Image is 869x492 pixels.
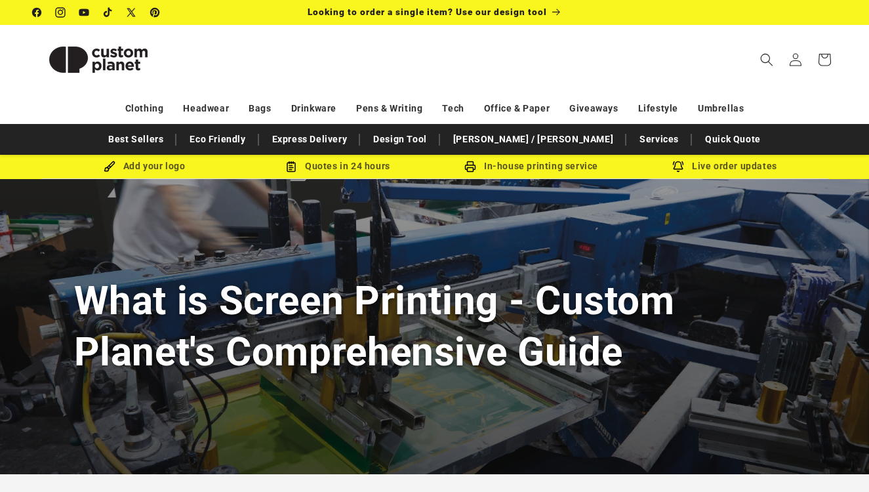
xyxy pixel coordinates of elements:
[356,97,422,120] a: Pens & Writing
[484,97,550,120] a: Office & Paper
[698,128,767,151] a: Quick Quote
[285,161,297,173] img: Order Updates Icon
[752,45,781,74] summary: Search
[308,7,547,17] span: Looking to order a single item? Use our design tool
[28,25,169,94] a: Custom Planet
[698,97,744,120] a: Umbrellas
[442,97,464,120] a: Tech
[672,161,684,173] img: Order updates
[367,128,434,151] a: Design Tool
[464,161,476,173] img: In-house printing
[241,158,435,174] div: Quotes in 24 hours
[266,128,354,151] a: Express Delivery
[628,158,822,174] div: Live order updates
[74,276,796,377] h1: What is Screen Printing - Custom Planet's Comprehensive Guide
[447,128,620,151] a: [PERSON_NAME] / [PERSON_NAME]
[803,429,869,492] iframe: To enrich screen reader interactions, please activate Accessibility in Grammarly extension settings
[249,97,271,120] a: Bags
[183,97,229,120] a: Headwear
[803,429,869,492] div: Chat Widget
[435,158,628,174] div: In-house printing service
[183,128,252,151] a: Eco Friendly
[291,97,336,120] a: Drinkware
[569,97,618,120] a: Giveaways
[633,128,685,151] a: Services
[104,161,115,173] img: Brush Icon
[33,30,164,89] img: Custom Planet
[638,97,678,120] a: Lifestyle
[125,97,164,120] a: Clothing
[48,158,241,174] div: Add your logo
[102,128,170,151] a: Best Sellers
